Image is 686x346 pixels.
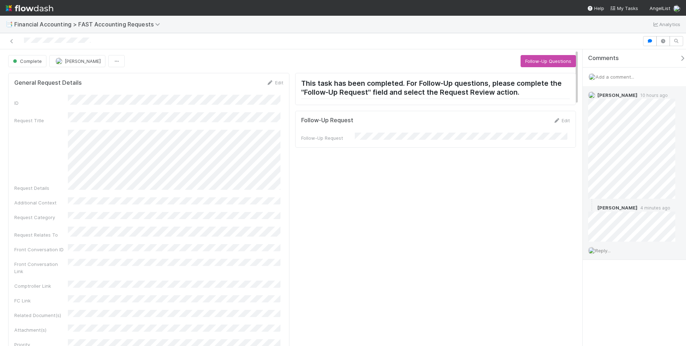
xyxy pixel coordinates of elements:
span: Complete [11,58,42,64]
span: Financial Accounting > FAST Accounting Requests [14,21,164,28]
span: 4 minutes ago [637,205,670,211]
a: My Tasks [610,5,638,12]
div: Request Title [14,117,68,124]
button: Complete [8,55,46,67]
div: Follow-Up Request [301,134,355,142]
h2: This task has been completed. For Follow-Up questions, please complete the "Follow-Up Request" fi... [301,79,570,99]
div: Front Conversation Link [14,261,68,275]
a: Edit [553,118,570,123]
span: AngelList [650,5,670,11]
button: [PERSON_NAME] [49,55,105,67]
div: Front Conversation ID [14,246,68,253]
a: Analytics [652,20,680,29]
div: Comptroller Link [14,282,68,290]
div: Attachment(s) [14,326,68,333]
img: avatar_218ae7b5-dcd5-4ccc-b5d5-7cc00ae2934f.png [588,247,595,254]
div: Request Category [14,214,68,221]
div: Request Details [14,184,68,192]
div: FC Link [14,297,68,304]
span: [PERSON_NAME] [597,205,637,211]
img: avatar_218ae7b5-dcd5-4ccc-b5d5-7cc00ae2934f.png [588,204,595,212]
h5: Follow-Up Request [301,117,353,124]
img: avatar_fee1282a-8af6-4c79-b7c7-bf2cfad99775.png [588,92,595,99]
div: ID [14,99,68,107]
span: Comments [588,55,619,62]
div: Related Document(s) [14,312,68,319]
div: Request Relates To [14,231,68,238]
button: Follow-Up Questions [521,55,576,67]
span: [PERSON_NAME] [65,58,101,64]
span: 📑 [6,21,13,27]
span: [PERSON_NAME] [597,92,637,98]
img: logo-inverted-e16ddd16eac7371096b0.svg [6,2,53,14]
img: avatar_fee1282a-8af6-4c79-b7c7-bf2cfad99775.png [55,58,63,65]
span: My Tasks [610,5,638,11]
span: Add a comment... [596,74,634,80]
span: 10 hours ago [637,93,668,98]
div: Additional Context [14,199,68,206]
img: avatar_218ae7b5-dcd5-4ccc-b5d5-7cc00ae2934f.png [588,73,596,80]
h5: General Request Details [14,79,82,86]
a: Edit [267,80,283,85]
img: avatar_218ae7b5-dcd5-4ccc-b5d5-7cc00ae2934f.png [673,5,680,12]
div: Help [587,5,604,12]
span: Reply... [595,248,611,253]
